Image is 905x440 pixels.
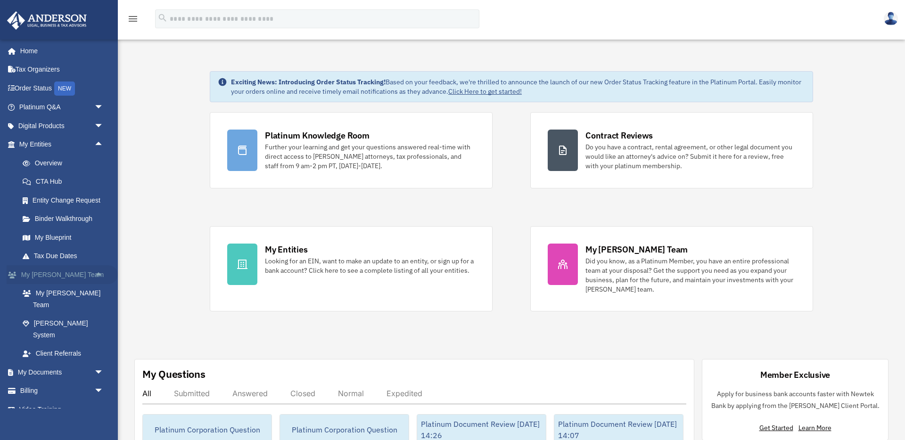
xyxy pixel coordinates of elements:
[13,228,118,247] a: My Blueprint
[13,247,118,266] a: Tax Due Dates
[760,369,830,381] div: Member Exclusive
[232,389,268,398] div: Answered
[210,112,493,188] a: Platinum Knowledge Room Further your learning and get your questions answered real-time with dire...
[13,284,118,314] a: My [PERSON_NAME] Team
[94,382,113,401] span: arrow_drop_down
[94,116,113,136] span: arrow_drop_down
[585,130,653,141] div: Contract Reviews
[585,142,796,171] div: Do you have a contract, rental agreement, or other legal document you would like an attorney's ad...
[7,116,118,135] a: Digital Productsarrow_drop_down
[231,78,386,86] strong: Exciting News: Introducing Order Status Tracking!
[174,389,210,398] div: Submitted
[7,79,118,98] a: Order StatusNEW
[13,314,118,344] a: [PERSON_NAME] System
[585,244,688,255] div: My [PERSON_NAME] Team
[448,87,522,96] a: Click Here to get started!
[7,400,118,419] a: Video Training
[13,344,118,363] a: Client Referrals
[7,135,118,154] a: My Entitiesarrow_drop_up
[7,60,118,79] a: Tax Organizers
[265,130,370,141] div: Platinum Knowledge Room
[530,226,813,311] a: My [PERSON_NAME] Team Did you know, as a Platinum Member, you have an entire professional team at...
[127,13,139,24] i: menu
[7,98,118,117] a: Platinum Q&Aarrow_drop_down
[387,389,422,398] div: Expedited
[759,424,797,432] a: Get Started
[142,367,206,381] div: My Questions
[710,388,880,411] p: Apply for business bank accounts faster with Newtek Bank by applying from the [PERSON_NAME] Clien...
[798,424,831,432] a: Learn More
[231,77,805,96] div: Based on your feedback, we're thrilled to announce the launch of our new Order Status Tracking fe...
[7,41,113,60] a: Home
[265,256,475,275] div: Looking for an EIN, want to make an update to an entity, or sign up for a bank account? Click her...
[157,13,168,23] i: search
[54,81,75,96] div: NEW
[94,98,113,117] span: arrow_drop_down
[290,389,315,398] div: Closed
[13,154,118,172] a: Overview
[13,210,118,228] a: Binder Walkthrough
[210,226,493,311] a: My Entities Looking for an EIN, want to make an update to an entity, or sign up for a bank accoun...
[127,16,139,24] a: menu
[338,389,364,398] div: Normal
[7,265,118,284] a: My [PERSON_NAME] Teamarrow_drop_up
[94,135,113,155] span: arrow_drop_up
[7,363,118,382] a: My Documentsarrow_drop_down
[265,244,307,255] div: My Entities
[884,12,898,25] img: User Pic
[13,172,118,191] a: CTA Hub
[94,265,113,285] span: arrow_drop_up
[13,191,118,210] a: Entity Change Request
[142,389,151,398] div: All
[585,256,796,294] div: Did you know, as a Platinum Member, you have an entire professional team at your disposal? Get th...
[265,142,475,171] div: Further your learning and get your questions answered real-time with direct access to [PERSON_NAM...
[530,112,813,188] a: Contract Reviews Do you have a contract, rental agreement, or other legal document you would like...
[94,363,113,382] span: arrow_drop_down
[4,11,90,30] img: Anderson Advisors Platinum Portal
[7,382,118,400] a: Billingarrow_drop_down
